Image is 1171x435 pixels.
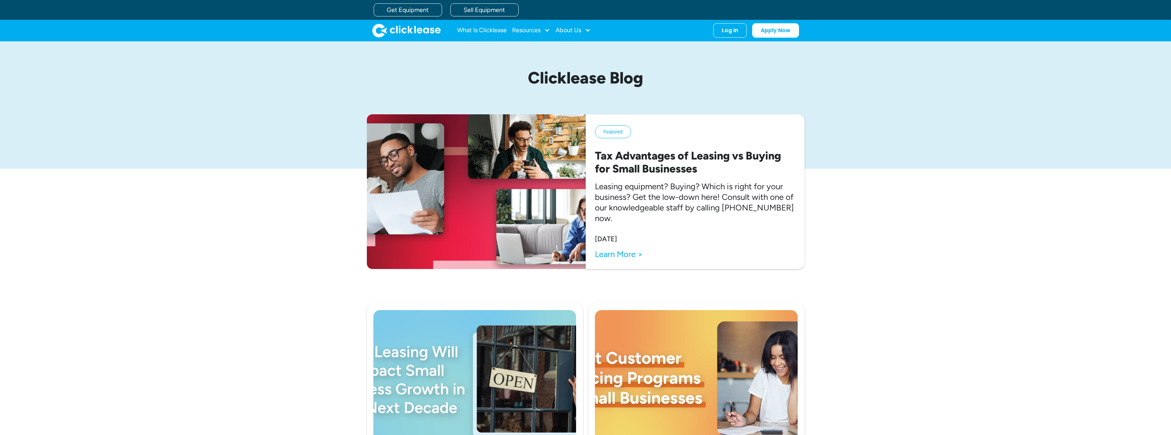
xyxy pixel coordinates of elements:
div: Log In [722,27,738,34]
p: Leasing equipment? Buying? Which is right for your business? Get the low-down here! Consult with ... [595,181,795,224]
img: Clicklease logo [372,24,441,37]
a: Apply Now [752,23,799,38]
div: [DATE] [595,234,617,243]
a: Sell Equipment [450,3,519,16]
a: Get Equipment [374,3,442,16]
a: home [372,24,441,37]
h1: Clicklease Blog [425,69,746,87]
div: About Us [556,24,591,37]
a: What Is Clicklease [457,24,507,37]
a: Learn More > [595,249,643,259]
div: Resources [512,24,550,37]
h2: Tax Advantages of Leasing vs Buying for Small Businesses [595,149,795,176]
div: Featured [603,128,623,135]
